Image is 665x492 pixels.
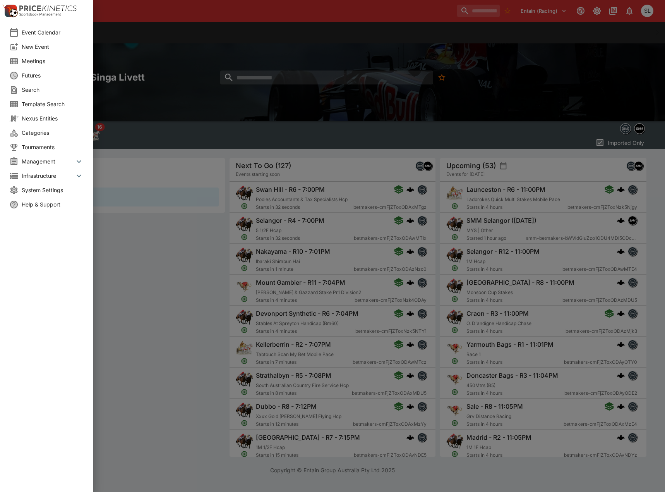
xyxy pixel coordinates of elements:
span: Nexus Entities [22,114,84,122]
img: PriceKinetics [19,5,77,11]
span: Template Search [22,100,84,108]
span: Event Calendar [22,28,84,36]
img: Sportsbook Management [19,13,61,16]
span: New Event [22,43,84,51]
img: PriceKinetics Logo [2,3,18,19]
span: System Settings [22,186,84,194]
span: Help & Support [22,200,84,208]
span: Tournaments [22,143,84,151]
span: Management [22,157,74,165]
span: Futures [22,71,84,79]
span: Search [22,86,84,94]
span: Infrastructure [22,172,74,180]
span: Meetings [22,57,84,65]
span: Categories [22,129,84,137]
